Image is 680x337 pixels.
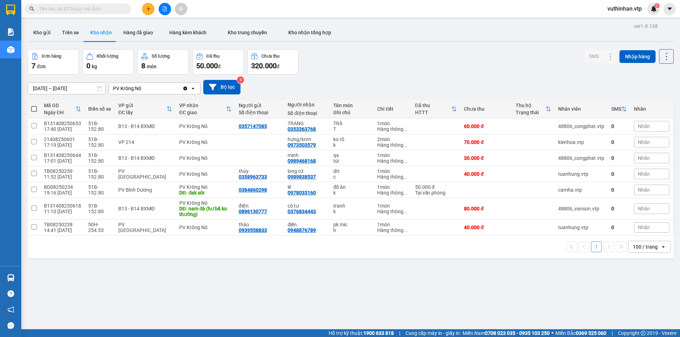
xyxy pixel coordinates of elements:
div: 51B-152.80 [88,168,111,180]
span: Nhãn [638,206,650,211]
div: Hàng thông thường [377,158,408,164]
div: đồ ăn [333,184,370,190]
th: Toggle SortBy [412,100,460,118]
button: Đơn hàng7đơn [28,49,79,75]
div: 51B-152.80 [88,121,111,132]
div: DĐ: đak sôr [179,190,232,196]
div: Người nhận [288,102,326,108]
strong: 1900 633 818 [363,330,394,336]
div: PV Krông Nô [179,184,232,190]
div: 60.000 đ [464,123,509,129]
button: caret-down [663,3,676,15]
span: file-add [162,6,167,11]
div: 51B-152.80 [88,184,111,196]
span: | [612,329,613,337]
div: Hàng thông thường [377,209,408,214]
span: 2 [656,3,658,8]
div: B13 - B14 BXMĐ [118,155,172,161]
div: k [333,142,370,148]
span: plus [146,6,151,11]
div: 100 / trang [633,243,658,250]
div: 0 [611,206,627,211]
div: thủy [239,168,280,174]
div: 11:52 [DATE] [44,174,81,180]
div: 0939558833 [239,227,267,233]
div: Khối lượng [97,54,118,59]
img: warehouse-icon [7,274,15,281]
span: đ [218,64,221,69]
div: 0 [611,171,627,177]
span: Hàng kèm khách [169,30,206,35]
div: k [333,190,370,196]
div: 1 món [377,168,408,174]
div: Nhãn [634,106,669,112]
div: 80.000 đ [464,206,509,211]
span: ... [403,126,408,132]
div: B131408250644 [44,152,81,158]
strong: 0708 023 035 - 0935 103 250 [485,330,550,336]
button: Hàng đã giao [118,24,159,41]
button: plus [142,3,154,15]
div: tuanhung.vtp [558,225,604,230]
div: Đã thu [206,54,220,59]
div: tuanhung.vtp [558,171,604,177]
span: Miền Bắc [555,329,606,337]
div: 0 [611,225,627,230]
div: 40.000 đ [464,225,509,230]
th: Toggle SortBy [512,100,555,118]
div: VP 214 [118,139,172,145]
div: TB08250238 [44,222,81,227]
div: minh [288,152,326,158]
button: Số lượng8món [137,49,189,75]
div: Chưa thu [464,106,509,112]
div: Thu hộ [516,103,545,108]
div: 0948876789 [288,227,316,233]
div: cô tư [288,203,326,209]
span: đơn [37,64,46,69]
div: 21408250601 [44,136,81,142]
span: ... [403,142,408,148]
span: 8 [141,62,145,70]
div: 0 [611,155,627,161]
div: Biển số xe [88,106,111,112]
div: ko rõ [333,136,370,142]
div: Hàng thông thường [377,126,408,132]
div: Ngày ĐH [44,110,75,115]
div: Tên món [333,103,370,108]
span: copyright [641,331,646,336]
div: PV [GEOGRAPHIC_DATA] [118,222,172,233]
div: 0978033160 [288,190,316,196]
div: long tứ [288,168,326,174]
div: Hàng thông thường [377,190,408,196]
th: Toggle SortBy [176,100,235,118]
div: BD08250234 [44,184,81,190]
div: 1 món [377,152,408,158]
div: 0357147085 [239,123,267,129]
img: warehouse-icon [7,46,15,53]
div: Ghi chú [333,110,370,115]
button: Nhập hàng [619,50,656,63]
div: 0989838537 [288,174,316,180]
div: tranh [333,203,370,209]
div: c [333,174,370,180]
div: B131408250618 [44,203,81,209]
div: điền [288,222,326,227]
span: 0 [86,62,90,70]
div: 51B-152.80 [88,152,111,164]
img: solution-icon [7,28,15,36]
th: Toggle SortBy [608,100,630,118]
div: Hàng thông thường [377,227,408,233]
div: ĐC giao [179,110,226,115]
div: DĐ: nam đà (hư bể ko thường) [179,206,232,217]
div: PV Krông Nô [113,85,141,92]
th: Toggle SortBy [115,100,176,118]
div: T [333,126,370,132]
div: B13 - B14 BXMĐ [118,123,172,129]
div: Số lượng [152,54,170,59]
sup: 3 [237,76,244,83]
div: PV Krông Nô [179,200,232,206]
div: ĐC lấy [118,110,166,115]
div: túi [333,158,370,164]
span: 7 [32,62,35,70]
svg: Clear value [182,86,188,91]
